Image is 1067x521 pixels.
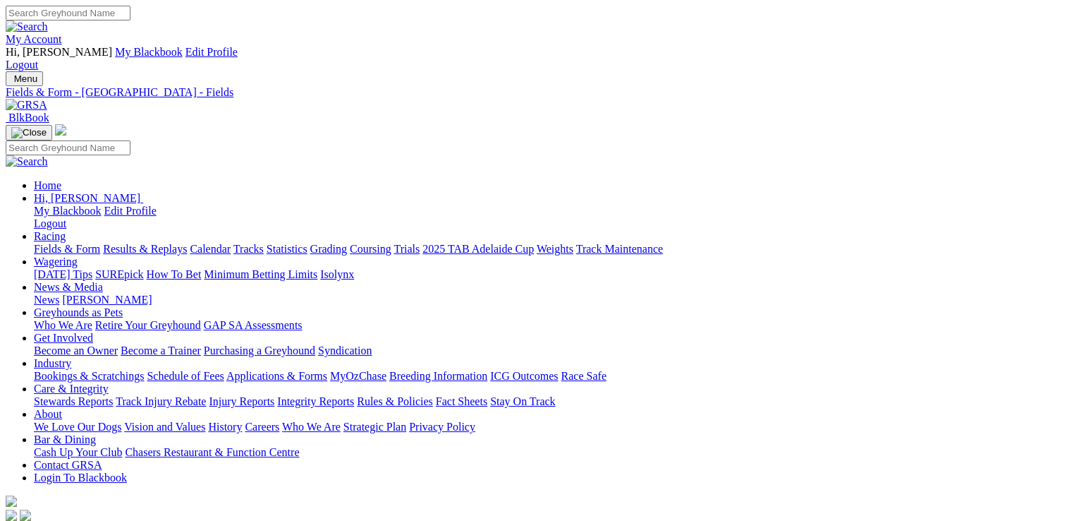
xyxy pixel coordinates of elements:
a: [PERSON_NAME] [62,294,152,306]
a: Care & Integrity [34,383,109,395]
img: logo-grsa-white.png [6,496,17,507]
a: Isolynx [320,268,354,280]
a: Purchasing a Greyhound [204,345,315,357]
a: Integrity Reports [277,395,354,407]
a: We Love Our Dogs [34,421,121,433]
a: Stay On Track [490,395,555,407]
div: Industry [34,370,1061,383]
a: Bookings & Scratchings [34,370,144,382]
img: logo-grsa-white.png [55,124,66,136]
span: Menu [14,73,37,84]
div: Racing [34,243,1061,256]
img: Search [6,20,48,33]
div: About [34,421,1061,433]
a: [DATE] Tips [34,268,92,280]
a: MyOzChase [330,370,386,382]
a: My Blackbook [34,205,102,217]
a: Calendar [190,243,231,255]
a: Strategic Plan [343,421,406,433]
a: Trials [394,243,420,255]
img: Search [6,155,48,168]
a: Become an Owner [34,345,118,357]
input: Search [6,6,130,20]
a: Logout [6,59,38,71]
input: Search [6,140,130,155]
a: Schedule of Fees [147,370,224,382]
a: Weights [537,243,573,255]
a: Hi, [PERSON_NAME] [34,192,143,204]
a: GAP SA Assessments [204,319,303,331]
a: Track Injury Rebate [116,395,206,407]
div: Bar & Dining [34,446,1061,459]
a: Injury Reports [209,395,274,407]
a: Login To Blackbook [34,472,127,484]
a: History [208,421,242,433]
div: Wagering [34,268,1061,281]
a: Syndication [318,345,372,357]
a: News & Media [34,281,103,293]
a: Cash Up Your Club [34,446,122,458]
a: Wagering [34,256,78,268]
a: Statistics [267,243,307,255]
a: Careers [245,421,279,433]
a: Chasers Restaurant & Function Centre [125,446,299,458]
a: BlkBook [6,112,49,124]
a: Greyhounds as Pets [34,306,123,318]
a: Logout [34,217,66,229]
a: Fact Sheets [436,395,487,407]
a: Get Involved [34,332,93,344]
a: Race Safe [561,370,606,382]
a: Breeding Information [389,370,487,382]
a: Home [34,179,61,191]
img: Close [11,127,47,138]
a: Grading [310,243,347,255]
a: Fields & Form - [GEOGRAPHIC_DATA] - Fields [6,86,1061,99]
a: Stewards Reports [34,395,113,407]
a: Industry [34,357,71,369]
a: Track Maintenance [576,243,663,255]
span: Hi, [PERSON_NAME] [6,46,112,58]
a: Coursing [350,243,391,255]
div: Hi, [PERSON_NAME] [34,205,1061,230]
a: Vision and Values [124,421,205,433]
a: Tracks [233,243,264,255]
a: Minimum Betting Limits [204,268,317,280]
a: How To Bet [147,268,202,280]
a: ICG Outcomes [490,370,558,382]
a: About [34,408,62,420]
a: Edit Profile [185,46,238,58]
a: My Blackbook [115,46,183,58]
a: Retire Your Greyhound [95,319,201,331]
a: My Account [6,33,62,45]
a: Bar & Dining [34,433,96,445]
span: Hi, [PERSON_NAME] [34,192,140,204]
div: My Account [6,46,1061,71]
div: Care & Integrity [34,395,1061,408]
a: Rules & Policies [357,395,433,407]
a: Results & Replays [103,243,187,255]
a: Racing [34,230,66,242]
a: Contact GRSA [34,459,102,471]
img: facebook.svg [6,510,17,521]
span: BlkBook [8,112,49,124]
a: SUREpick [95,268,143,280]
a: Become a Trainer [121,345,201,357]
a: Edit Profile [104,205,157,217]
img: twitter.svg [20,510,31,521]
img: GRSA [6,99,47,112]
a: 2025 TAB Adelaide Cup [422,243,534,255]
div: News & Media [34,294,1061,306]
button: Toggle navigation [6,71,43,86]
a: Applications & Forms [226,370,327,382]
a: Who We Are [282,421,341,433]
a: Who We Are [34,319,92,331]
a: News [34,294,59,306]
div: Greyhounds as Pets [34,319,1061,332]
button: Toggle navigation [6,125,52,140]
div: Get Involved [34,345,1061,357]
a: Fields & Form [34,243,100,255]
a: Privacy Policy [409,421,475,433]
